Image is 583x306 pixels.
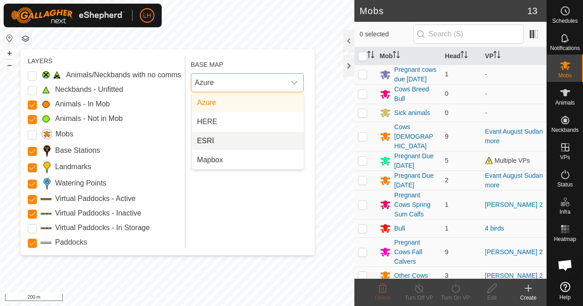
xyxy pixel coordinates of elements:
label: Landmarks [55,161,91,172]
a: Contact Us [186,294,213,302]
span: Infra [559,209,570,215]
span: ESRI [197,135,214,146]
span: Heatmap [554,236,576,242]
td: - [481,84,547,104]
span: 0 selected [360,30,414,39]
span: LH [143,11,151,20]
a: [PERSON_NAME] 2 [485,248,543,256]
button: + [4,48,15,59]
button: – [4,60,15,70]
label: Mobs [56,129,73,140]
span: 5 [445,157,449,164]
span: Notifications [550,45,580,51]
th: Head [441,47,481,65]
span: Help [559,295,571,300]
label: Virtual Paddocks - Active [55,193,136,204]
div: Pregnant cows due [DATE] [394,65,438,84]
div: Pregnant Cows Spring Sum Calfs [394,191,438,219]
span: Neckbands [551,127,578,133]
label: Virtual Paddocks - Inactive [55,208,141,219]
span: 9 [445,133,449,140]
span: 0 [445,90,449,97]
span: Status [557,182,573,187]
p-sorticon: Activate to sort [493,52,501,60]
div: Bull [394,224,405,233]
label: Paddocks [55,237,87,248]
div: Create [510,294,547,302]
div: Cows Breed Bull [394,85,438,104]
div: Turn Off VP [401,294,437,302]
span: Mobs [558,73,572,78]
span: Azure [191,74,285,92]
span: 1 [445,201,449,208]
li: Mapbox [192,151,304,169]
span: HERE [197,116,217,127]
a: Help [547,278,583,304]
a: [PERSON_NAME] 2 [485,201,543,208]
a: Evant August Sudan more [485,128,543,145]
div: Open chat [552,251,579,279]
div: LAYERS [28,56,181,66]
a: 4 birds [485,225,504,232]
th: VP [481,47,547,65]
a: Evant August Sudan more [485,172,543,189]
span: 1 [445,225,449,232]
p-sorticon: Activate to sort [460,52,468,60]
li: Azure [192,94,304,112]
div: Edit [474,294,510,302]
input: Search (S) [414,25,524,44]
label: Animals/Neckbands with no comms [66,70,181,80]
span: 0 [445,109,449,116]
span: 2 [445,176,449,184]
div: Pregnant Cows Fall Calvers [394,238,438,266]
label: Animals - In Mob [55,99,110,110]
span: Schedules [552,18,578,24]
div: BASE MAP [191,56,304,70]
td: - [481,65,547,84]
span: Animals [555,100,575,105]
img: Gallagher Logo [11,7,125,24]
button: Reset Map [4,33,15,44]
div: Turn On VP [437,294,474,302]
th: Mob [376,47,441,65]
li: HERE [192,113,304,131]
label: Neckbands - Unfitted [55,84,123,95]
div: Pregnant Due [DATE] [394,171,438,190]
span: 3 [445,272,449,279]
label: Base Stations [55,145,100,156]
div: Cows [DEMOGRAPHIC_DATA] [394,122,438,151]
div: Pregnant Due [DATE] [394,151,438,171]
label: Virtual Paddocks - In Storage [55,222,150,233]
ul: Option List [192,94,304,169]
span: VPs [560,155,570,160]
span: 13 [527,4,537,18]
label: Animals - Not in Mob [55,113,123,124]
label: Watering Points [55,178,106,189]
div: Sick animals [394,108,430,118]
a: Privacy Policy [141,294,175,302]
p-sorticon: Activate to sort [367,52,374,60]
span: Mapbox [197,155,223,166]
p-sorticon: Activate to sort [393,52,400,60]
button: Map Layers [20,33,31,44]
span: 9 [445,248,449,256]
span: Delete [375,295,391,301]
a: [PERSON_NAME] 2 [485,272,543,279]
span: Azure [197,97,216,108]
span: Multiple VPs [485,157,530,164]
span: 1 [445,70,449,78]
div: Other Cows [394,271,428,281]
td: - [481,104,547,122]
h2: Mobs [360,5,527,16]
div: dropdown trigger [285,74,303,92]
li: ESRI [192,132,304,150]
